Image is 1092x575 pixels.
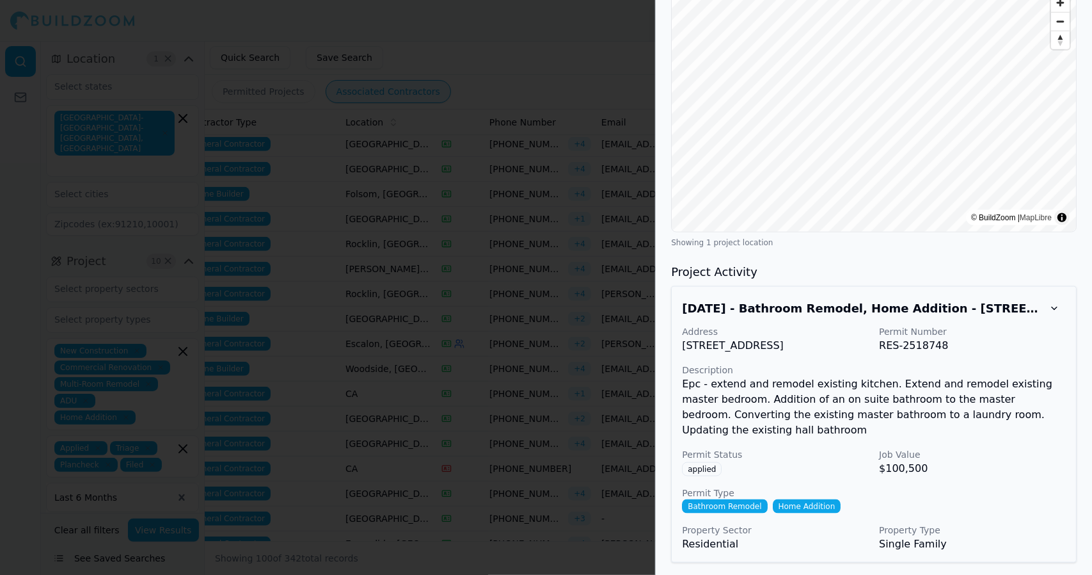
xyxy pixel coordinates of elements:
h3: Project Activity [671,263,1077,281]
p: RES-2518748 [879,338,1066,353]
p: Residential [682,537,869,552]
button: Zoom out [1051,12,1070,31]
summary: Toggle attribution [1054,210,1070,225]
button: Reset bearing to north [1051,31,1070,49]
p: Permit Number [879,325,1066,338]
p: Property Sector [682,524,869,537]
p: Address [682,325,869,338]
p: Property Type [879,524,1066,537]
p: Description [682,364,1066,377]
p: Job Value [879,448,1066,461]
p: [STREET_ADDRESS] [682,338,869,353]
div: © BuildZoom | [971,211,1052,224]
p: Single Family [879,537,1066,552]
p: Epc - extend and remodel existing kitchen. Extend and remodel existing master bedroom. Addition o... [682,377,1066,438]
span: applied [682,462,722,476]
a: MapLibre [1020,213,1052,222]
div: Showing 1 project location [671,238,1077,248]
p: Permit Status [682,448,869,461]
p: $100,500 [879,461,1066,476]
p: Permit Type [682,487,1066,499]
h3: Sep 4, 2025 - Bathroom Remodel, Home Addition - 6681 S Land Park Dr, Sacramento, CA, 95831 [682,300,1043,318]
span: Bathroom Remodel [682,499,767,514]
span: Home Addition [773,499,841,514]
